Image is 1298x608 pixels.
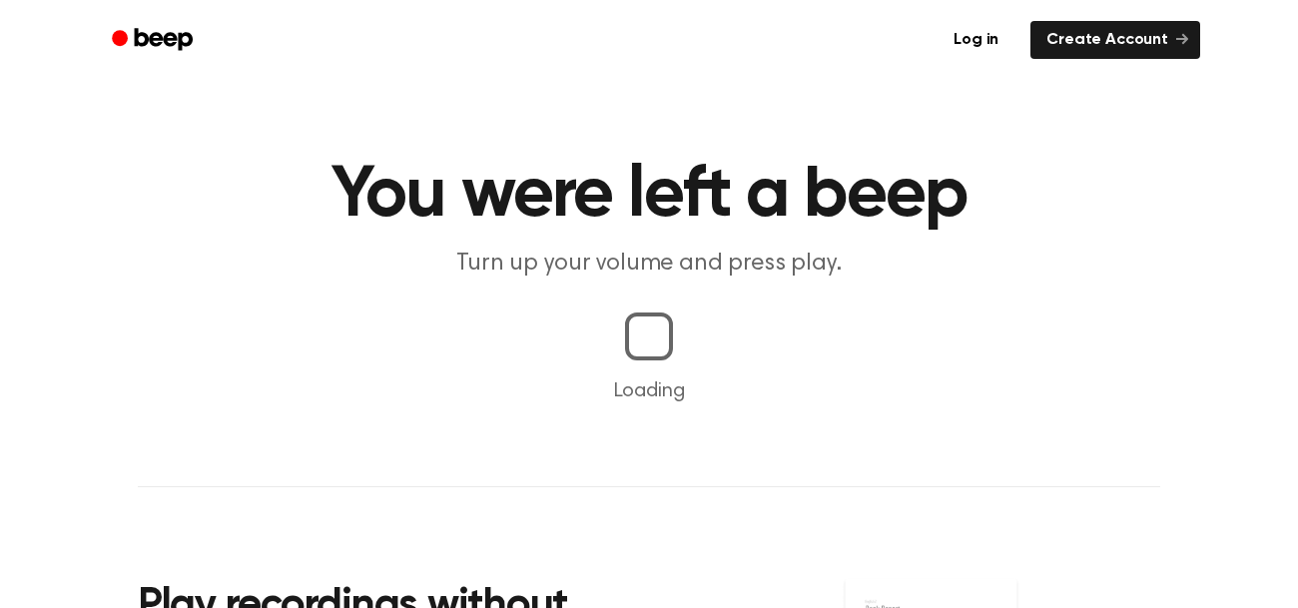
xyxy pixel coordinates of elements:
p: Turn up your volume and press play. [266,248,1032,281]
h1: You were left a beep [138,160,1160,232]
a: Beep [98,21,211,60]
a: Log in [934,17,1018,63]
p: Loading [24,376,1274,406]
a: Create Account [1030,21,1200,59]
